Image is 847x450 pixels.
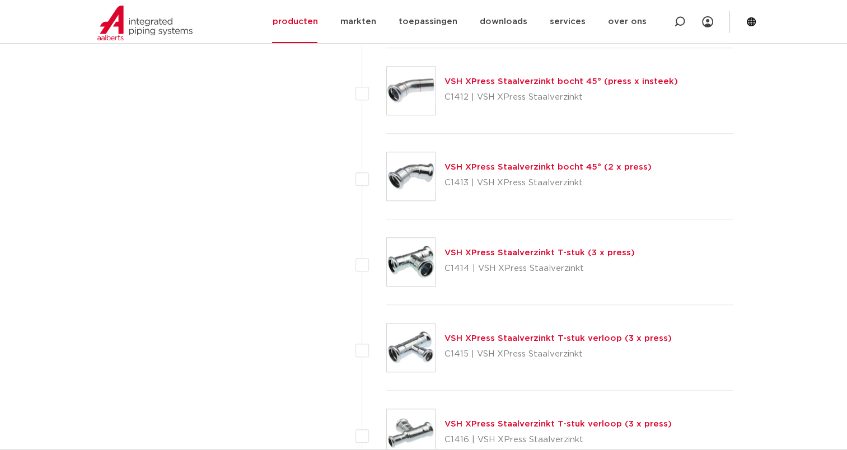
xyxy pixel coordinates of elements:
p: C1416 | VSH XPress Staalverzinkt [444,431,672,449]
img: Thumbnail for VSH XPress Staalverzinkt T-stuk (3 x press) [387,238,435,286]
img: Thumbnail for VSH XPress Staalverzinkt T-stuk verloop (3 x press) [387,324,435,372]
a: VSH XPress Staalverzinkt T-stuk verloop (3 x press) [444,334,672,343]
img: Thumbnail for VSH XPress Staalverzinkt bocht 45° (press x insteek) [387,67,435,115]
a: VSH XPress Staalverzinkt bocht 45° (press x insteek) [444,77,678,86]
p: C1413 | VSH XPress Staalverzinkt [444,174,652,192]
p: C1412 | VSH XPress Staalverzinkt [444,88,678,106]
a: VSH XPress Staalverzinkt T-stuk verloop (3 x press) [444,420,672,428]
a: VSH XPress Staalverzinkt T-stuk (3 x press) [444,249,635,257]
a: VSH XPress Staalverzinkt bocht 45° (2 x press) [444,163,652,171]
p: C1414 | VSH XPress Staalverzinkt [444,260,635,278]
img: Thumbnail for VSH XPress Staalverzinkt bocht 45° (2 x press) [387,152,435,200]
div: my IPS [702,10,713,34]
p: C1415 | VSH XPress Staalverzinkt [444,345,672,363]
